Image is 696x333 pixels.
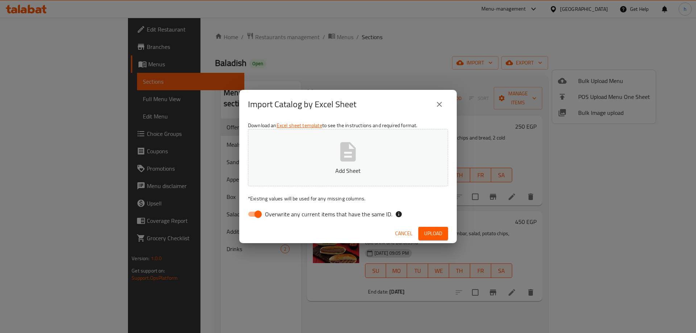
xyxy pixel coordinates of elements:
[259,166,437,175] p: Add Sheet
[395,211,402,218] svg: If the overwrite option isn't selected, then the items that match an existing ID will be ignored ...
[392,227,415,240] button: Cancel
[248,129,448,186] button: Add Sheet
[248,195,448,202] p: Existing values will be used for any missing columns.
[265,210,392,218] span: Overwrite any current items that have the same ID.
[395,229,413,238] span: Cancel
[239,119,457,224] div: Download an to see the instructions and required format.
[431,96,448,113] button: close
[424,229,442,238] span: Upload
[418,227,448,240] button: Upload
[277,121,322,130] a: Excel sheet template
[248,99,356,110] h2: Import Catalog by Excel Sheet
